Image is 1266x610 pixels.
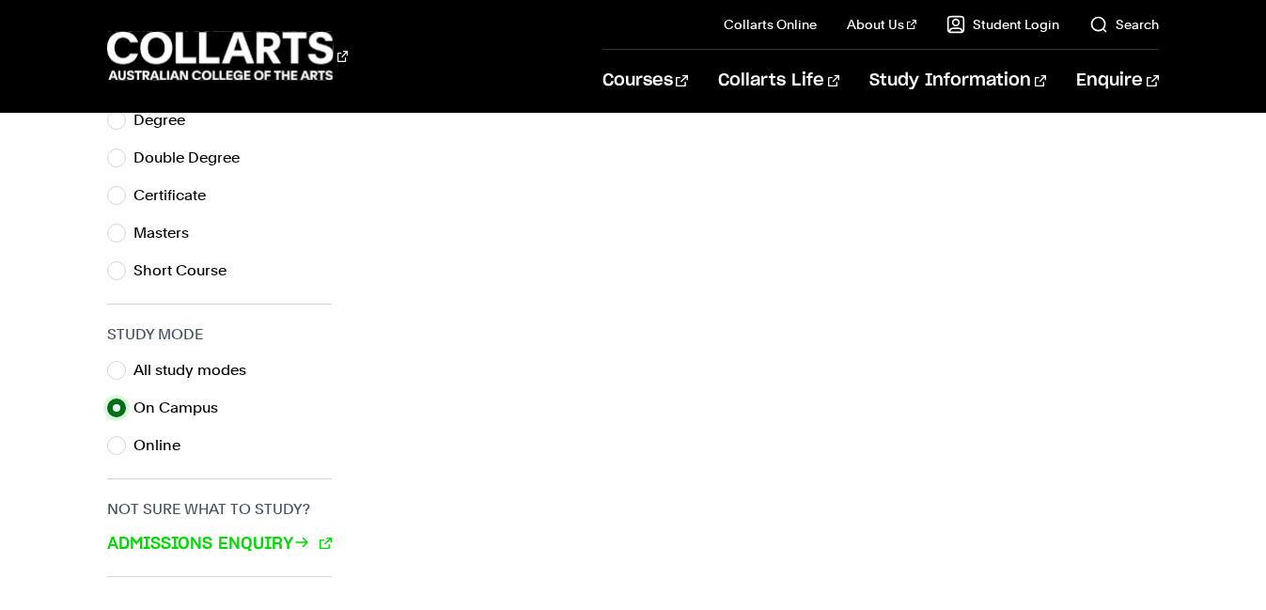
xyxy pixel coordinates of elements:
[133,220,204,246] label: Masters
[133,145,255,171] label: Double Degree
[107,532,331,556] a: Admissions Enquiry
[133,357,261,383] label: All study modes
[602,50,688,112] a: Courses
[107,498,332,521] h3: Not sure what to study?
[107,323,332,346] h3: Study Mode
[133,182,221,209] label: Certificate
[133,107,200,133] label: Degree
[869,50,1046,112] a: Study Information
[718,50,839,112] a: Collarts Life
[1076,50,1158,112] a: Enquire
[133,258,242,284] label: Short Course
[133,432,195,459] label: Online
[1089,15,1159,34] a: Search
[133,395,233,421] label: On Campus
[724,15,817,34] a: Collarts Online
[107,29,348,83] div: Go to homepage
[847,15,916,34] a: About Us
[946,15,1059,34] a: Student Login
